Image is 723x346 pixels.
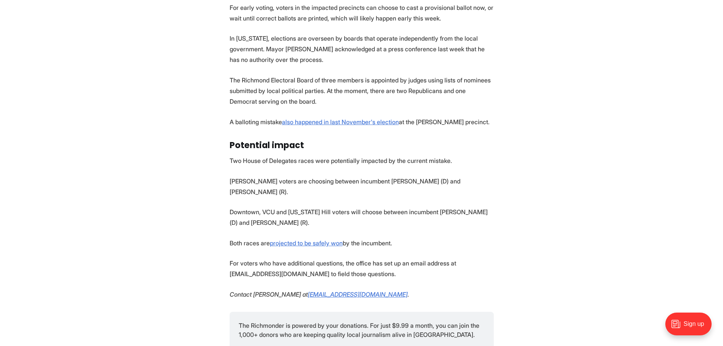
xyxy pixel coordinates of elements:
p: Two House of Delegates races were potentially impacted by the current mistake. [230,155,494,166]
p: Downtown, VCU and [US_STATE] Hill voters will choose between incumbent [PERSON_NAME] (D) and [PER... [230,207,494,228]
a: projected to be safely won [270,239,343,247]
h3: Potential impact [230,141,494,150]
p: A balloting mistake at the [PERSON_NAME] precinct. [230,117,494,127]
a: [EMAIL_ADDRESS][DOMAIN_NAME] [308,291,408,298]
p: Both races are by the incumbent. [230,238,494,248]
span: The Richmonder is powered by your donations. For just $9.99 a month, you can join the 1,000+ dono... [239,322,481,338]
p: For voters who have additional questions, the office has set up an email address at [EMAIL_ADDRES... [230,258,494,279]
a: also happened in last November's election [282,118,399,126]
em: Contact [PERSON_NAME] at [230,291,308,298]
p: In [US_STATE], elections are overseen by boards that operate independently from the local governm... [230,33,494,65]
p: For early voting, voters in the impacted precincts can choose to cast a provisional ballot now, o... [230,2,494,24]
iframe: portal-trigger [659,309,723,346]
p: [PERSON_NAME] voters are choosing between incumbent [PERSON_NAME] (D) and [PERSON_NAME] (R). [230,176,494,197]
p: The Richmond Electoral Board of three members is appointed by judges using lists of nominees subm... [230,75,494,107]
em: . [408,291,409,298]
